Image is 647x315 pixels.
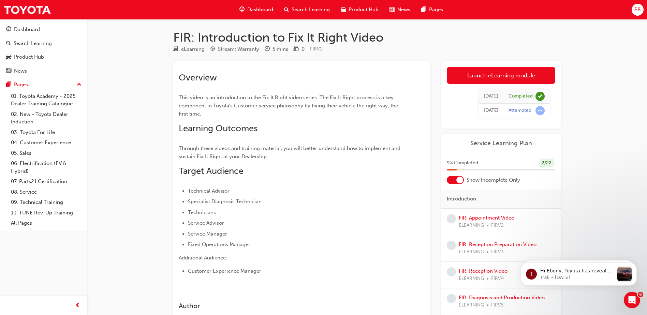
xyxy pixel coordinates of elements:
[173,46,178,52] span: learningResourceType_ELEARNING-icon
[491,275,504,283] span: FIRV4
[6,68,11,74] span: news-icon
[535,106,545,115] span: learningRecordVerb_ATTEMPT-icon
[416,3,449,17] a: pages-iconPages
[447,214,456,223] span: learningRecordVerb_NONE-icon
[509,93,533,100] div: Completed
[484,107,498,115] div: Mon Aug 18 2025 17:12:22 GMT+1000 (Australian Eastern Standard Time)
[8,109,84,127] a: 02. New - Toyota Dealer Induction
[8,158,84,176] a: 06. Electrification (EV & Hybrid)
[210,45,259,54] div: Stream
[459,268,508,274] a: FIR: Reception Video
[239,5,245,14] span: guage-icon
[8,148,84,159] a: 05. Sales
[173,45,205,54] div: Type
[14,40,52,47] div: Search Learning
[6,27,11,33] span: guage-icon
[459,295,545,301] a: FIR: Diagnosis and Production Video
[3,2,51,17] img: Trak
[638,292,643,297] span: 6
[173,30,561,45] h1: FIR: Introduction to Fix It Right Video
[447,195,476,203] span: Introduction
[8,127,84,138] a: 03. Toyota For Life
[341,5,346,14] span: car-icon
[188,231,227,237] span: Service Manager
[539,159,554,168] div: 2 / 22
[447,267,456,276] span: learningRecordVerb_NONE-icon
[459,215,514,221] a: FIR: Appointment Video
[509,107,531,114] div: Attempted
[14,81,28,89] div: Pages
[302,45,305,53] div: 0
[3,65,84,77] a: News
[447,294,456,303] span: learningRecordVerb_NONE-icon
[14,53,44,61] div: Product Hub
[447,139,555,147] a: Service Learning Plan
[188,209,216,215] span: Technicians
[279,3,335,17] a: search-iconSearch Learning
[429,6,443,14] span: Pages
[247,6,273,14] span: Dashboard
[467,176,520,184] span: Show Incomplete Only
[179,145,402,160] span: Through these videos and training material, you will better understand how to implement and susta...
[3,37,84,50] a: Search Learning
[3,22,84,78] button: DashboardSearch LearningProduct HubNews
[3,23,84,36] a: Dashboard
[188,198,262,205] span: Specialist Diagnosis Technician
[284,5,289,14] span: search-icon
[265,45,288,54] div: Duration
[188,220,224,226] span: Service Advisor
[188,188,230,194] span: Technical Advisor
[75,301,80,310] span: prev-icon
[218,45,259,53] div: Stream: Warranty
[179,123,258,134] span: Learning Outcomes
[447,67,555,84] a: Launch eLearning module
[491,301,504,309] span: FIRV5
[535,92,545,101] span: learningRecordVerb_COMPLETE-icon
[234,3,279,17] a: guage-iconDashboard
[294,46,299,52] span: money-icon
[421,5,426,14] span: pages-icon
[8,137,84,148] a: 04. Customer Experience
[3,51,84,63] a: Product Hub
[459,222,484,229] span: ELEARNING
[3,78,84,91] button: Pages
[491,222,504,229] span: FIRV2
[8,91,84,109] a: 01. Toyota Academy - 2025 Dealer Training Catalogue
[511,249,647,297] iframe: Intercom notifications message
[389,5,395,14] span: news-icon
[447,159,478,167] span: 9 % Completed
[292,6,330,14] span: Search Learning
[77,80,82,89] span: up-icon
[335,3,384,17] a: car-iconProduct Hub
[8,176,84,187] a: 07. Parts21 Certification
[8,187,84,197] a: 08. Service
[6,54,11,60] span: car-icon
[447,241,456,250] span: learningRecordVerb_NONE-icon
[14,26,40,33] div: Dashboard
[484,92,498,100] div: Mon Aug 18 2025 17:16:19 GMT+1000 (Australian Eastern Standard Time)
[179,166,244,176] span: Target Audience
[459,275,484,283] span: ELEARNING
[265,46,270,52] span: clock-icon
[8,208,84,218] a: 10. TUNE Rev-Up Training
[632,4,644,16] button: EB
[210,46,215,52] span: target-icon
[6,41,11,47] span: search-icon
[6,82,11,88] span: pages-icon
[384,3,416,17] a: news-iconNews
[179,94,399,117] span: This video is an introduction to the Fix It Right video series. The Fix It Right process is a key...
[491,248,504,256] span: FIRV3
[459,301,484,309] span: ELEARNING
[294,45,305,54] div: Price
[273,45,288,53] div: 5 mins
[181,45,205,53] div: eLearning
[188,268,261,274] span: Customer Experience Manager
[349,6,379,14] span: Product Hub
